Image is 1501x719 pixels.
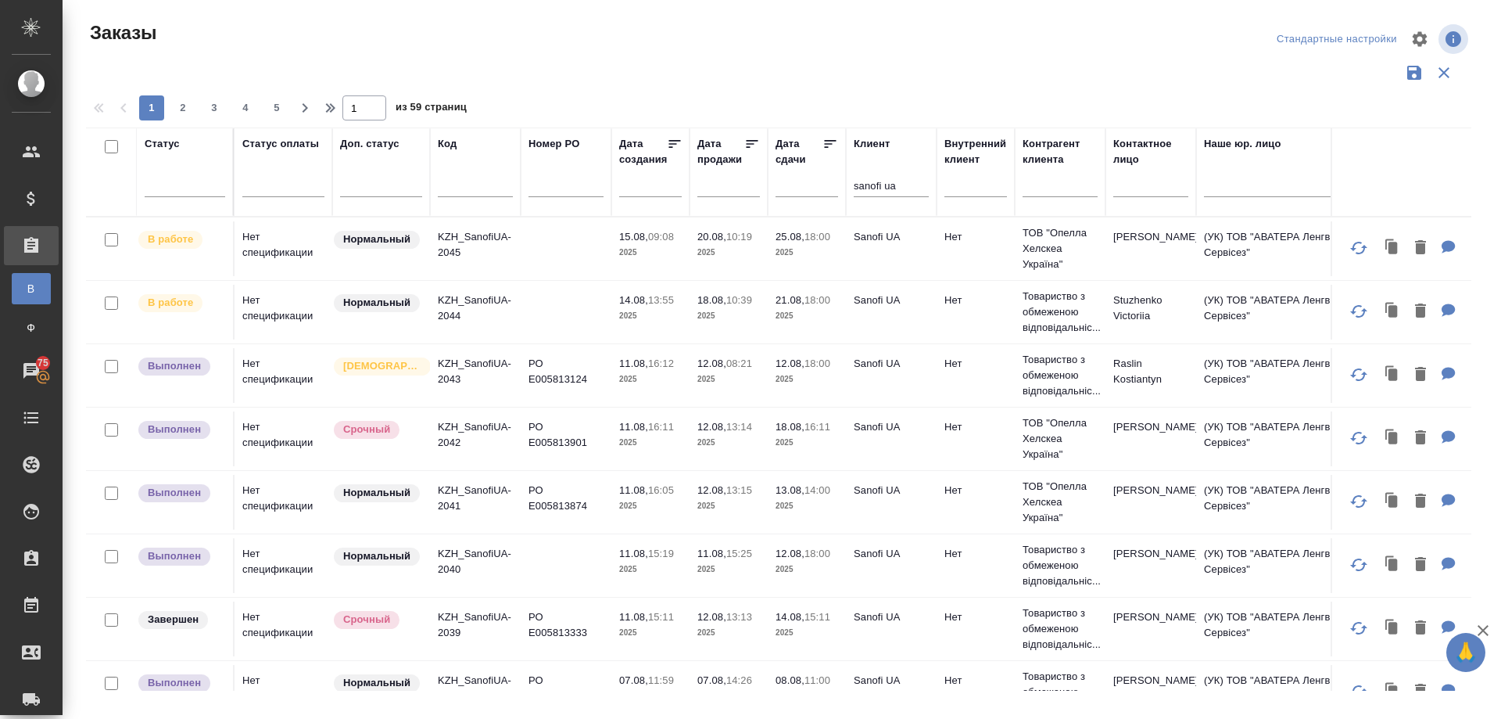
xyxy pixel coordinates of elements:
p: 15.08, [619,231,648,243]
button: Удалить [1407,549,1434,581]
p: Нормальный [343,485,410,501]
button: Удалить [1407,613,1434,645]
p: 12.08, [776,358,804,369]
p: 16:11 [804,421,830,433]
td: (УК) ТОВ "АВАТЕРА Ленгвідж Сервісез" [1196,602,1384,656]
button: Обновить [1340,673,1377,710]
p: [DEMOGRAPHIC_DATA] [343,358,421,374]
p: 11.08, [619,358,648,369]
p: 2025 [619,435,682,451]
p: 11:59 [648,674,674,686]
p: Sanofi UA [854,546,929,562]
p: Нет [944,293,1007,308]
div: Код [438,136,457,152]
p: 13:55 [648,294,674,306]
div: Клиент [854,136,890,152]
p: 08:21 [726,358,752,369]
div: split button [1273,27,1401,52]
p: 2025 [776,372,838,387]
a: Ф [12,312,51,343]
p: 15:11 [648,611,674,623]
p: 11.08, [619,611,648,623]
p: 11.08, [619,484,648,496]
button: Клонировать [1377,422,1407,455]
p: Товариство з обмеженою відповідальніс... [1023,289,1098,336]
button: 🙏 [1446,633,1485,672]
p: 15:25 [726,548,752,559]
p: Нет [944,609,1007,625]
p: 10:39 [726,294,752,306]
p: 2025 [697,498,760,514]
p: 18:00 [804,358,830,369]
p: 18.08, [697,294,726,306]
td: Нет спецификации [235,602,332,656]
p: KZH_SanofiUA-2041 [438,483,513,514]
p: 2025 [619,562,682,577]
p: Товариство з обмеженою відповідальніс... [1023,669,1098,716]
button: Сохранить фильтры [1399,58,1429,88]
p: Выполнен [148,422,201,437]
div: Статус по умолчанию для стандартных заказов [332,483,422,504]
p: ТОВ "Опелла Хелскеа Україна" [1023,225,1098,272]
td: Нет спецификации [235,348,332,403]
p: 11.08, [619,421,648,433]
p: Sanofi UA [854,293,929,308]
p: 20.08, [697,231,726,243]
td: [PERSON_NAME] [1105,412,1196,466]
p: Нормальный [343,675,410,691]
button: Клонировать [1377,232,1407,264]
p: 14:00 [804,484,830,496]
td: [PERSON_NAME] [1105,221,1196,276]
div: Выставляет ПМ после сдачи и проведения начислений. Последний этап для ПМа [137,356,225,377]
span: Заказы [86,20,156,45]
p: 16:12 [648,358,674,369]
p: Нормальный [343,548,410,564]
div: Статус по умолчанию для стандартных заказов [332,229,422,250]
p: 07.08, [697,674,726,686]
p: Товариство з обмеженою відповідальніс... [1023,352,1098,399]
td: [PERSON_NAME] [1105,475,1196,530]
div: Выставляет ПМ после принятия заказа от КМа [137,293,225,314]
button: Удалить [1407,359,1434,391]
div: Контрагент клиента [1023,136,1098,167]
button: Клонировать [1377,676,1407,708]
span: В [20,281,43,297]
td: (УК) ТОВ "АВАТЕРА Ленгвідж Сервісез" [1196,538,1384,593]
div: Дата сдачи [776,136,822,167]
button: Обновить [1340,419,1377,457]
p: Нормальный [343,295,410,311]
span: из 59 страниц [396,98,467,120]
p: 2025 [619,308,682,324]
p: 2025 [776,435,838,451]
td: Нет спецификации [235,475,332,530]
p: Sanofi UA [854,609,929,625]
p: KZH_SanofiUA-2043 [438,356,513,387]
td: [PERSON_NAME] [1105,538,1196,593]
p: 14.08, [619,294,648,306]
button: Удалить [1407,422,1434,455]
p: 11:00 [804,674,830,686]
p: 2025 [697,562,760,577]
td: РО E005813124 [521,348,611,403]
p: Sanofi UA [854,483,929,498]
button: Удалить [1407,676,1434,708]
div: Выставляет ПМ после сдачи и проведения начислений. Последний этап для ПМа [137,546,225,567]
p: 2025 [776,498,838,514]
p: 2025 [697,372,760,387]
p: Sanofi UA [854,356,929,372]
p: 12.08, [776,548,804,559]
p: 18:00 [804,231,830,243]
p: 2025 [697,308,760,324]
p: ТОВ "Опелла Хелскеа Україна" [1023,479,1098,526]
td: РО E005813901 [521,412,611,466]
p: 13:14 [726,421,752,433]
p: 15:11 [804,611,830,623]
td: РО E005813333 [521,602,611,656]
div: Выставляет ПМ после сдачи и проведения начислений. Последний этап для ПМа [137,419,225,440]
p: Sanofi UA [854,419,929,435]
span: 75 [28,355,58,371]
p: Sanofi UA [854,673,929,688]
p: 16:05 [648,484,674,496]
p: Товариство з обмеженою відповідальніс... [1023,606,1098,652]
p: KZH_SanofiUA-2042 [438,419,513,451]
